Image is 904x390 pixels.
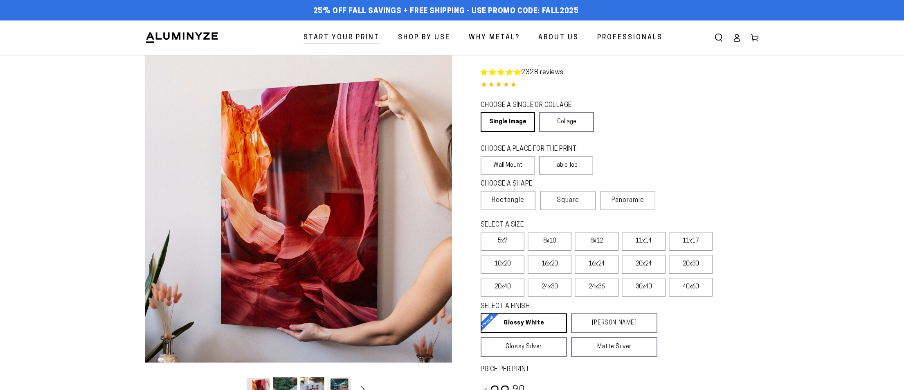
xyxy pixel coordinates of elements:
span: 25% off FALL Savings + Free Shipping - Use Promo Code: FALL2025 [313,7,579,16]
label: 16x24 [575,255,618,274]
label: 16x20 [528,255,571,274]
a: Collage [539,112,594,132]
label: 11x17 [669,232,713,251]
legend: CHOOSE A PLACE FOR THE PRINT [481,145,586,154]
label: 30x40 [622,278,666,297]
legend: CHOOSE A SINGLE OR COLLAGE [481,101,586,110]
label: 8x10 [528,232,571,251]
legend: CHOOSE A SHAPE [481,179,587,189]
label: 20x30 [669,255,713,274]
a: Glossy Silver [481,337,567,357]
label: 40x60 [669,278,713,297]
label: 10x20 [481,255,524,274]
a: Start Your Print [297,27,386,49]
a: Matte Silver [571,337,657,357]
label: 24x36 [575,278,618,297]
label: 11x14 [622,232,666,251]
span: Why Metal? [469,32,520,44]
span: Panoramic [612,197,644,204]
img: Aluminyze [145,32,219,44]
summary: Search our site [710,29,728,47]
span: Professionals [597,32,663,44]
a: Why Metal? [463,27,526,49]
label: Table Top [539,156,594,175]
span: Square [557,195,579,205]
a: Single Image [481,112,535,132]
span: Shop By Use [398,32,450,44]
label: 20x24 [622,255,666,274]
span: About Us [538,32,579,44]
a: About Us [532,27,585,49]
div: 4.85 out of 5.0 stars [481,79,759,91]
label: 8x12 [575,232,618,251]
a: Shop By Use [392,27,456,49]
span: Start Your Print [304,32,380,44]
legend: SELECT A FINISH [481,302,638,311]
label: PRICE PER PRINT [481,365,759,374]
a: Professionals [591,27,669,49]
legend: SELECT A SIZE [481,220,644,230]
label: 5x7 [481,232,524,251]
label: Wall Mount [481,156,535,175]
label: 20x40 [481,278,524,297]
label: 24x30 [528,278,571,297]
span: Rectangle [492,195,524,205]
a: Glossy White [481,313,567,333]
a: [PERSON_NAME] [571,313,657,333]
